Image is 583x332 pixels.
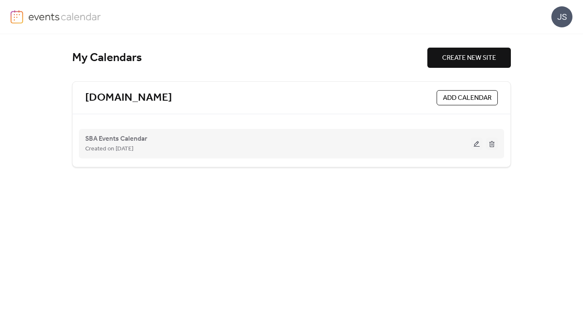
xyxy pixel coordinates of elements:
[28,10,101,23] img: logo-type
[443,93,491,103] span: ADD CALENDAR
[72,51,427,65] div: My Calendars
[437,90,498,105] button: ADD CALENDAR
[551,6,572,27] div: JS
[442,53,496,63] span: CREATE NEW SITE
[85,134,147,144] span: SBA Events Calendar
[427,48,511,68] button: CREATE NEW SITE
[85,91,172,105] a: [DOMAIN_NAME]
[11,10,23,24] img: logo
[85,144,133,154] span: Created on [DATE]
[85,137,147,141] a: SBA Events Calendar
